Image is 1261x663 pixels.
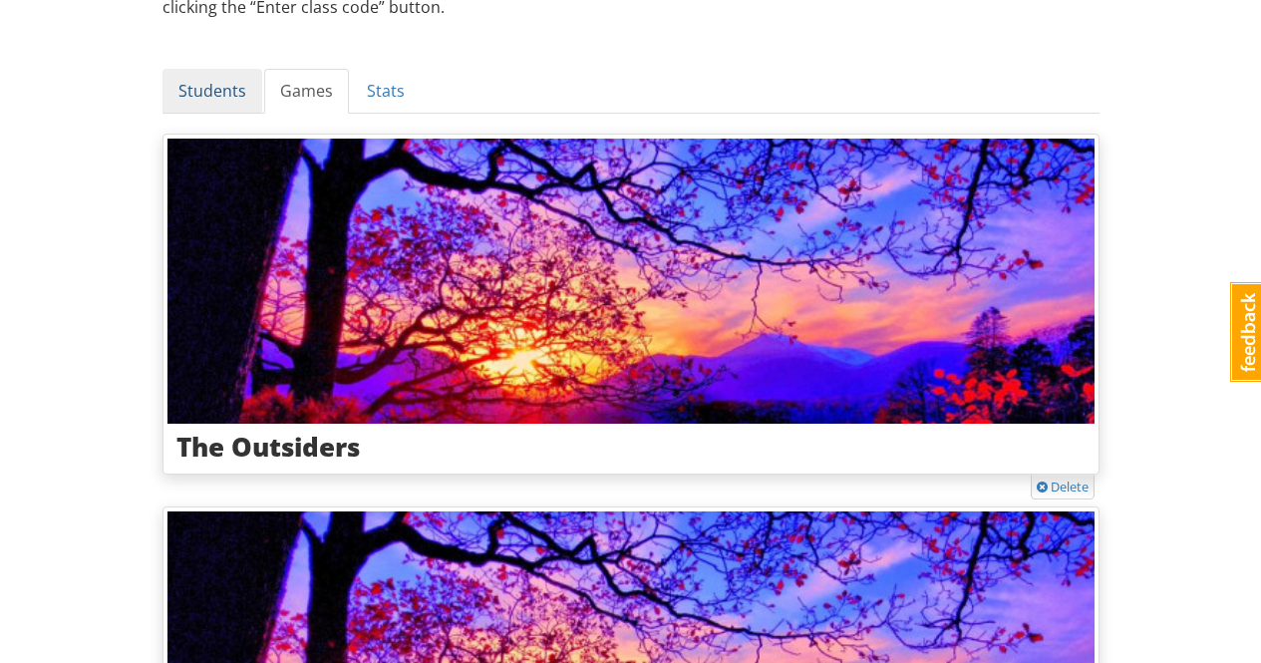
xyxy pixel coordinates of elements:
img: dbri738xwhtzsc3sko1t.jpg [167,139,1095,424]
a: Games [264,69,349,114]
a: The Outsiders [162,134,1100,476]
a: Delete [1037,478,1089,496]
a: Students [162,69,262,114]
h3: The Outsiders [176,433,1086,462]
a: Stats [351,69,421,114]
